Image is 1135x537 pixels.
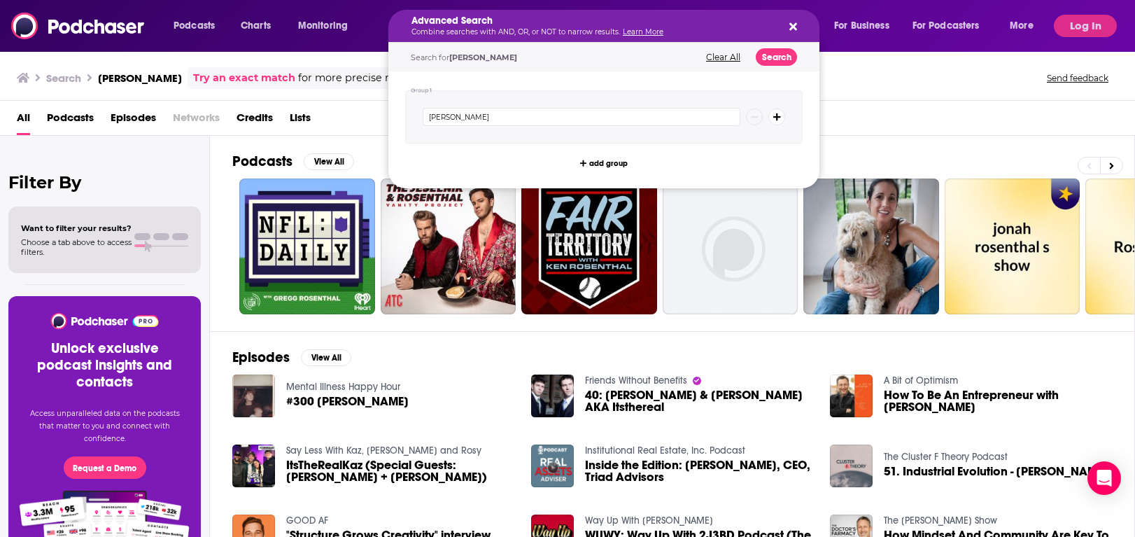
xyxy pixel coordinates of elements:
[164,15,233,37] button: open menu
[298,70,419,86] span: for more precise results
[1054,15,1117,37] button: Log In
[98,71,182,85] h3: [PERSON_NAME]
[47,106,94,135] a: Podcasts
[531,375,574,417] img: 40: Eric & Jeff Rosenthal AKA Itsthereal
[286,445,481,456] a: Say Less With Kaz, Lowkey and Rosy
[111,106,156,135] a: Episodes
[585,389,813,413] span: 40: [PERSON_NAME] & [PERSON_NAME] AKA Itsthereal
[232,15,279,37] a: Charts
[21,237,132,257] span: Choose a tab above to access filters.
[288,15,366,37] button: open menu
[64,456,146,479] button: Request a Demo
[8,172,201,193] h2: Filter By
[411,88,432,94] h4: Group 1
[884,375,958,386] a: A Bit of Optimism
[585,459,813,483] a: Inside the Edition: Jeff Rosenthal, CEO, Triad Advisors
[411,53,517,62] span: Search for
[531,445,574,487] img: Inside the Edition: Jeff Rosenthal, CEO, Triad Advisors
[11,13,146,39] img: Podchaser - Follow, Share and Rate Podcasts
[702,53,745,62] button: Clear All
[232,349,351,366] a: EpisodesView All
[449,53,517,62] span: [PERSON_NAME]
[884,466,1108,477] a: 51. Industrial Evolution - Jeff Rosenthal
[585,515,713,526] a: Way Up With Angela Yee
[884,466,1108,477] span: 51. Industrial Evolution - [PERSON_NAME]
[903,15,1000,37] button: open menu
[884,515,997,526] a: The Dr. Hyman Show
[830,375,873,417] img: How To Be An Entrepreneur with Jeff Rosenthal
[623,27,663,36] a: Learn More
[286,515,328,526] a: GOOD AF
[824,15,907,37] button: open menu
[304,153,354,170] button: View All
[298,16,348,36] span: Monitoring
[884,389,1112,413] span: How To Be An Entrepreneur with [PERSON_NAME]
[411,16,774,26] h5: Advanced Search
[411,29,774,36] p: Combine searches with AND, OR, or NOT to narrow results.
[912,16,980,36] span: For Podcasters
[756,48,797,66] button: Search
[286,459,514,483] a: ItsTheRealKaz (Special Guests: Eric + Jeff Rosenthal)
[17,106,30,135] a: All
[286,459,514,483] span: ItsTheRealKaz (Special Guests: [PERSON_NAME] + [PERSON_NAME])
[585,459,813,483] span: Inside the Edition: [PERSON_NAME], CEO, Triad Advisors
[46,71,81,85] h3: Search
[232,375,275,417] img: #300 Jeff Rosenthal
[585,389,813,413] a: 40: Eric & Jeff Rosenthal AKA Itsthereal
[290,106,311,135] a: Lists
[21,223,132,233] span: Want to filter your results?
[423,108,740,126] input: Type a keyword or phrase...
[25,407,184,445] p: Access unparalleled data on the podcasts that matter to you and connect with confidence.
[830,445,873,487] img: 51. Industrial Evolution - Jeff Rosenthal
[174,16,215,36] span: Podcasts
[286,381,400,393] a: Mental Illness Happy Hour
[834,16,889,36] span: For Business
[173,106,220,135] span: Networks
[589,160,628,167] span: add group
[50,313,160,329] img: Podchaser - Follow, Share and Rate Podcasts
[232,349,290,366] h2: Episodes
[1000,15,1051,37] button: open menu
[286,396,409,407] a: #300 Jeff Rosenthal
[241,16,271,36] span: Charts
[585,375,687,386] a: Friends Without Benefits
[884,451,1008,463] a: The Cluster F Theory Podcast
[232,153,354,170] a: PodcastsView All
[232,445,275,487] img: ItsTheRealKaz (Special Guests: Eric + Jeff Rosenthal)
[576,155,633,172] button: add group
[193,70,295,86] a: Try an exact match
[884,389,1112,413] a: How To Be An Entrepreneur with Jeff Rosenthal
[1010,16,1034,36] span: More
[301,349,351,366] button: View All
[25,340,184,391] h3: Unlock exclusive podcast insights and contacts
[232,153,292,170] h2: Podcasts
[1087,461,1121,495] div: Open Intercom Messenger
[237,106,273,135] a: Credits
[286,396,409,407] span: #300 [PERSON_NAME]
[388,10,819,42] div: Search podcasts, credits, & more...
[1043,72,1113,84] button: Send feedback
[585,445,745,456] a: Institutional Real Estate, Inc. Podcast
